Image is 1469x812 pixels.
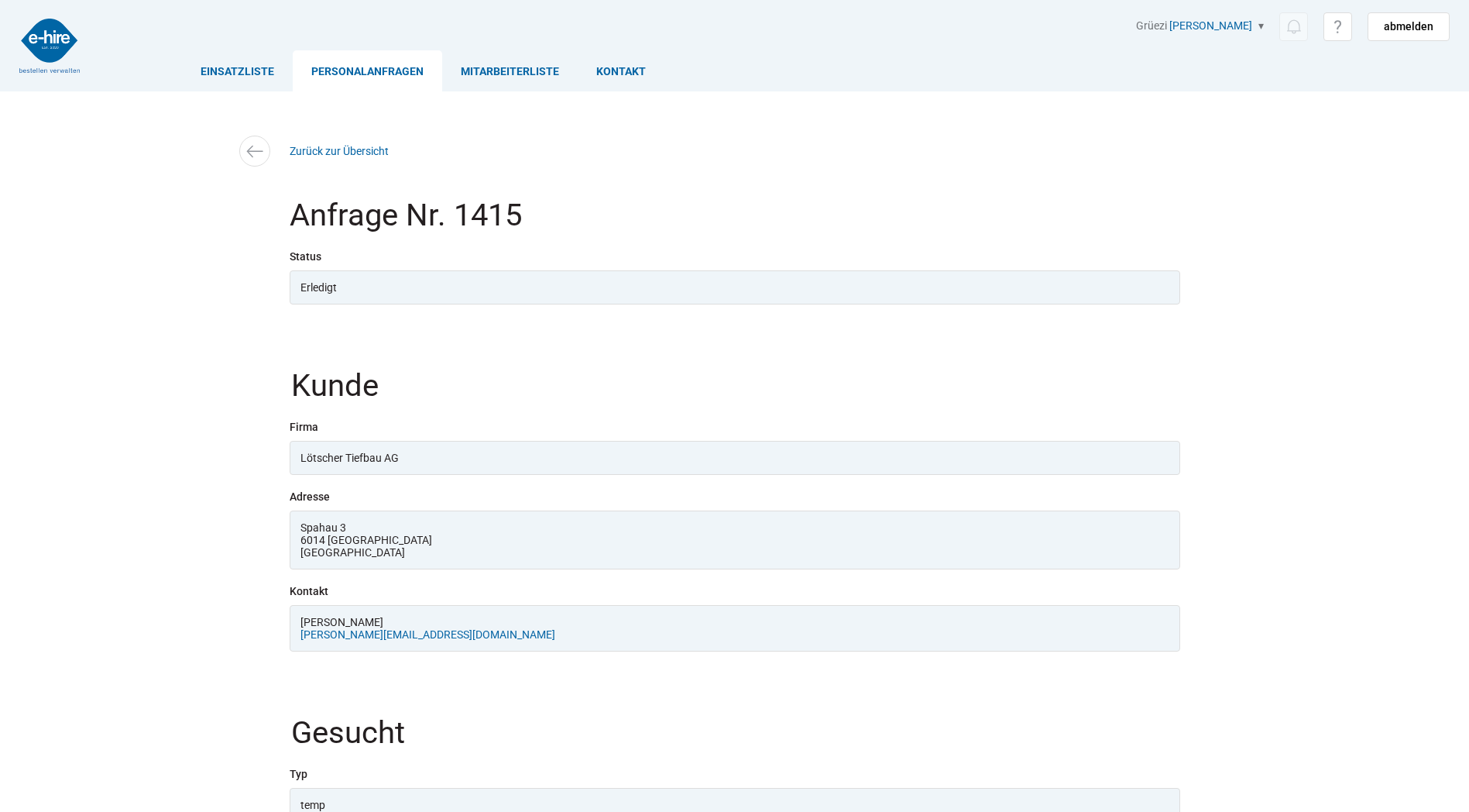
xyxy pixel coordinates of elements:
a: Einsatzliste [182,50,293,91]
div: Status [290,250,1180,263]
img: logo2.png [19,19,80,73]
div: Typ [290,768,1180,780]
img: icon-notification.svg [1284,17,1303,36]
a: [PERSON_NAME][EMAIL_ADDRESS][DOMAIN_NAME] [300,628,555,641]
a: Kontakt [578,50,664,91]
div: Adresse [290,490,1180,503]
div: [PERSON_NAME] [300,616,1169,628]
a: Zurück zur Übersicht [290,145,389,157]
div: Firma [290,421,1180,433]
legend: Kunde [290,370,1183,421]
div: Kontakt [290,585,1180,597]
a: Mitarbeiterliste [442,50,578,91]
a: [PERSON_NAME] [1169,19,1252,32]
div: Erledigt [290,270,1180,304]
a: Personalanfragen [293,50,442,91]
a: abmelden [1368,12,1450,41]
div: Grüezi [1136,19,1450,41]
legend: Gesucht [290,717,1183,768]
img: icon-help.svg [1328,17,1347,36]
div: Spahau 3 6014 [GEOGRAPHIC_DATA] [GEOGRAPHIC_DATA] [290,511,1180,569]
h3: Anfrage Nr. 1415 [290,200,1180,250]
img: icon-arrow-left.svg [243,140,266,163]
div: Lötscher Tiefbau AG [290,441,1180,475]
